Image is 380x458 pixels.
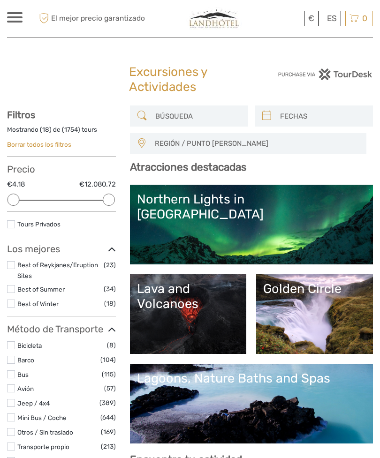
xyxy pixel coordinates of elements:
[137,281,240,347] a: Lava and Volcanoes
[79,180,116,189] label: €12,080.72
[17,414,67,421] a: Mini Bus / Coche
[308,14,314,23] span: €
[137,371,366,436] a: Lagoons, Nature Baths and Spas
[276,108,368,124] input: FECHAS
[17,371,29,378] a: Bus
[107,340,116,351] span: (8)
[17,300,59,308] a: Best of Winter
[137,371,366,386] div: Lagoons, Nature Baths and Spas
[101,427,116,437] span: (169)
[7,141,71,148] a: Borrar todos los filtros
[100,412,116,423] span: (644)
[101,441,116,452] span: (213)
[7,243,116,255] h3: Los mejores
[17,428,73,436] a: Otros / Sin traslado
[104,260,116,270] span: (23)
[17,285,65,293] a: Best of Summer
[64,125,78,134] label: 1754
[182,7,247,30] img: 794-4d1e71b2-5dd0-4a39-8cc1-b0db556bc61e_logo_small.jpg
[99,398,116,408] span: (389)
[104,284,116,294] span: (34)
[7,125,116,140] div: Mostrando ( ) de ( ) tours
[104,383,116,394] span: (57)
[42,125,49,134] label: 18
[151,136,362,151] button: REGIÓN / PUNTO [PERSON_NAME]
[263,281,366,347] a: Golden Circle
[129,65,251,94] h1: Excursiones y Actividades
[104,298,116,309] span: (18)
[37,11,145,26] span: El mejor precio garantizado
[263,281,366,296] div: Golden Circle
[130,161,246,173] b: Atracciones destacadas
[17,385,34,392] a: Avión
[17,399,50,407] a: Jeep / 4x4
[17,356,34,364] a: Barco
[17,220,61,228] a: Tours Privados
[17,261,98,279] a: Best of Reykjanes/Eruption Sites
[323,11,341,26] div: ES
[102,369,116,380] span: (115)
[7,180,25,189] label: €4.18
[152,108,243,124] input: BÚSQUEDA
[361,14,369,23] span: 0
[100,354,116,365] span: (104)
[137,192,366,257] a: Northern Lights in [GEOGRAPHIC_DATA]
[278,68,373,80] img: PurchaseViaTourDesk.png
[137,192,366,222] div: Northern Lights in [GEOGRAPHIC_DATA]
[7,109,35,120] strong: Filtros
[7,164,116,175] h3: Precio
[137,281,240,312] div: Lava and Volcanoes
[7,323,116,335] h3: Método de Transporte
[17,443,69,450] a: Transporte propio
[17,342,42,349] a: Bicicleta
